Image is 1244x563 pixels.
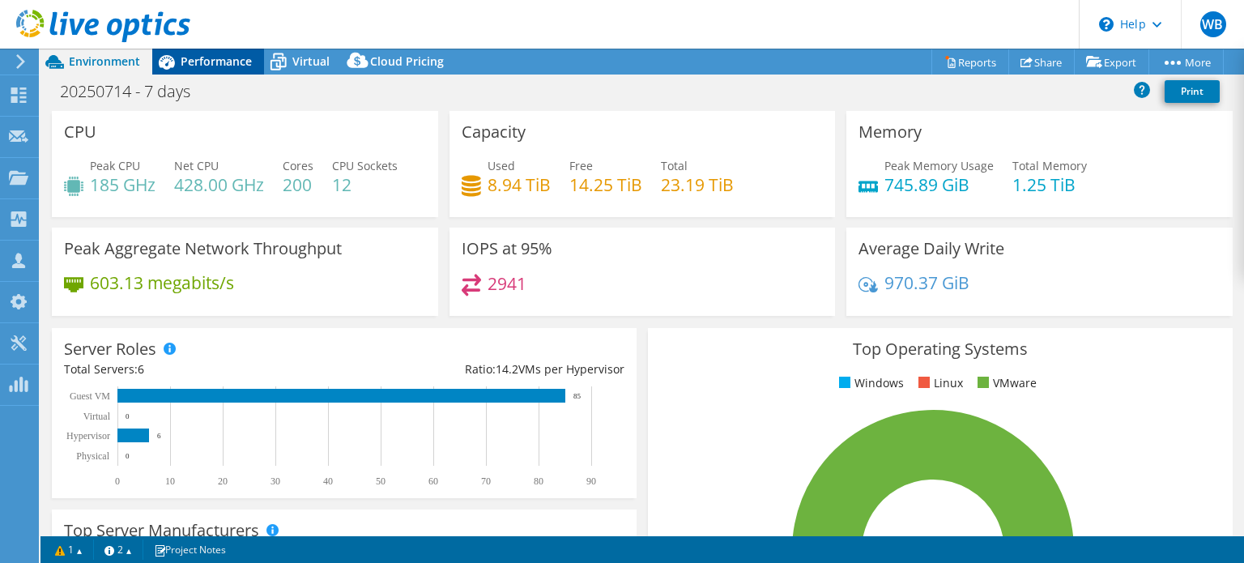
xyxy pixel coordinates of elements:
span: Used [488,158,515,173]
a: Print [1165,80,1220,103]
li: VMware [973,374,1037,392]
div: Ratio: VMs per Hypervisor [344,360,624,378]
text: Virtual [83,411,111,422]
h3: Capacity [462,123,526,141]
text: 0 [115,476,120,487]
a: 1 [44,540,94,560]
text: 40 [323,476,333,487]
h3: Memory [858,123,922,141]
span: Free [569,158,593,173]
text: 60 [428,476,438,487]
a: Share [1008,49,1075,75]
li: Linux [914,374,963,392]
h4: 428.00 GHz [174,176,264,194]
text: Physical [76,450,109,462]
h4: 745.89 GiB [884,176,994,194]
span: Environment [69,53,140,69]
span: Virtual [292,53,330,69]
text: 20 [218,476,228,487]
span: Cloud Pricing [370,53,444,69]
text: 50 [376,476,386,487]
h4: 200 [283,176,313,194]
span: Performance [181,53,252,69]
h4: 23.19 TiB [661,176,734,194]
a: 2 [93,540,143,560]
text: 85 [573,392,582,400]
text: 10 [165,476,175,487]
text: Guest VM [70,390,110,402]
text: 0 [126,412,130,420]
span: Peak Memory Usage [884,158,994,173]
text: 30 [271,476,280,487]
a: Reports [931,49,1009,75]
a: Project Notes [143,540,237,560]
span: WB [1200,11,1226,37]
text: 80 [534,476,543,487]
text: Hypervisor [66,430,110,441]
h4: 970.37 GiB [884,274,969,292]
span: 14.2 [496,361,518,377]
h3: Top Operating Systems [660,340,1221,358]
h4: 185 GHz [90,176,155,194]
h4: 2941 [488,275,526,292]
span: CPU Sockets [332,158,398,173]
h4: 14.25 TiB [569,176,642,194]
a: Export [1074,49,1149,75]
text: 6 [157,432,161,440]
h4: 8.94 TiB [488,176,551,194]
h3: Average Daily Write [858,240,1004,258]
span: Peak CPU [90,158,140,173]
h3: Server Roles [64,340,156,358]
text: 90 [586,476,596,487]
span: Total Memory [1012,158,1087,173]
h1: 20250714 - 7 days [53,83,215,100]
span: Net CPU [174,158,219,173]
a: More [1148,49,1224,75]
div: Total Servers: [64,360,344,378]
text: 0 [126,452,130,460]
span: Cores [283,158,313,173]
h4: 1.25 TiB [1012,176,1087,194]
li: Windows [835,374,904,392]
h4: 12 [332,176,398,194]
h4: 603.13 megabits/s [90,274,234,292]
span: Total [661,158,688,173]
h3: Peak Aggregate Network Throughput [64,240,342,258]
h3: Top Server Manufacturers [64,522,259,540]
h3: IOPS at 95% [462,240,552,258]
h3: CPU [64,123,96,141]
svg: \n [1099,17,1114,32]
text: 70 [481,476,491,487]
span: 6 [138,361,144,377]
